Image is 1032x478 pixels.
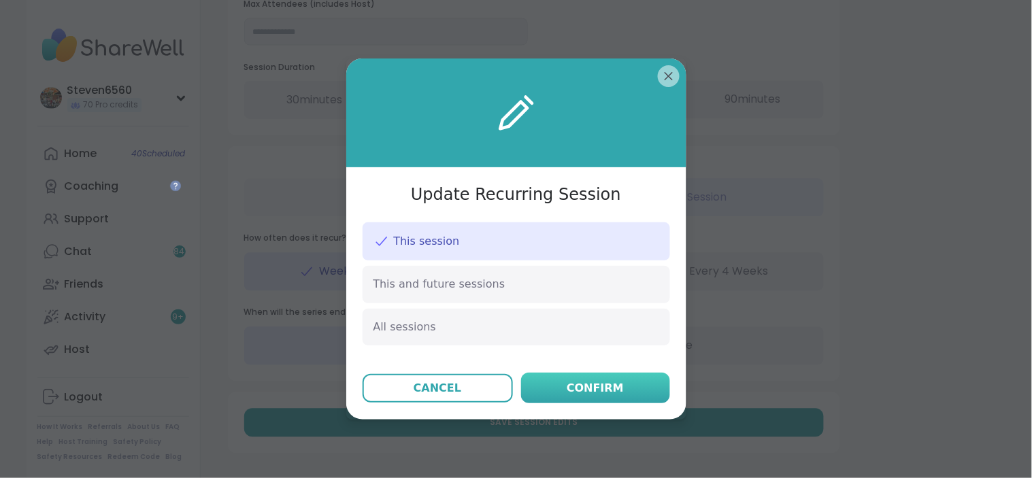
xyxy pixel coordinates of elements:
[170,180,181,191] iframe: Spotlight
[567,380,624,396] div: Confirm
[394,234,460,249] span: This session
[411,184,621,207] h3: Update Recurring Session
[373,277,505,292] span: This and future sessions
[363,374,513,403] button: Cancel
[373,320,436,335] span: All sessions
[414,380,461,396] div: Cancel
[521,373,670,403] button: Confirm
